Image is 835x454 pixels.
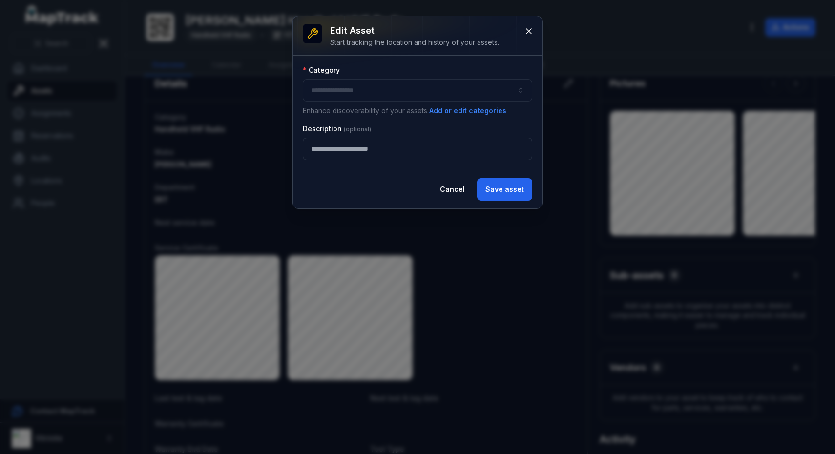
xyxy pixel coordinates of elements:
[477,178,532,201] button: Save asset
[303,124,371,134] label: Description
[303,65,340,75] label: Category
[330,24,499,38] h3: Edit asset
[429,105,507,116] button: Add or edit categories
[303,105,532,116] p: Enhance discoverability of your assets.
[330,38,499,47] div: Start tracking the location and history of your assets.
[432,178,473,201] button: Cancel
